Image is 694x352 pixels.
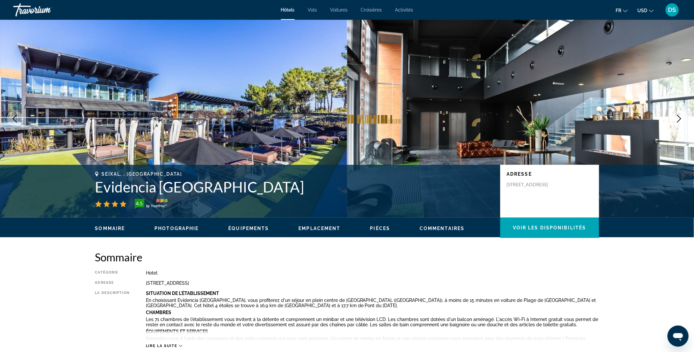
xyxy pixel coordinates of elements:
span: Pièces [370,226,390,231]
a: Croisières [361,7,382,13]
div: [STREET_ADDRESS] [146,280,599,286]
span: Voir les disponibilités [513,225,586,230]
b: Chambres [146,310,171,315]
span: Seixal, , [GEOGRAPHIC_DATA] [102,171,182,177]
p: [STREET_ADDRESS] [507,182,560,188]
button: Sommaire [95,225,125,231]
p: Adresse [507,171,593,177]
a: Hôtels [281,7,295,13]
div: La description [95,291,129,340]
iframe: Button to launch messaging window [668,326,689,347]
a: Vols [308,7,317,13]
span: Emplacement [299,226,341,231]
button: Next image [671,110,687,127]
a: Travorium [13,1,79,18]
button: Change language [616,6,628,15]
button: Lire la suite [146,343,182,348]
span: Commentaires [420,226,464,231]
div: 4.5 [133,199,146,207]
a: Voitures [330,7,348,13]
button: Change currency [638,6,654,15]
span: fr [616,8,622,13]
p: Les 71 chambres de l'établissement vous invitent à la détente et comprennent un minibar et une té... [146,317,599,327]
button: Équipements [229,225,269,231]
button: Emplacement [299,225,341,231]
button: User Menu [664,3,681,17]
h1: Evidencia [GEOGRAPHIC_DATA] [95,178,494,195]
h2: Sommaire [95,250,599,264]
p: En choisissant Evidencia [GEOGRAPHIC_DATA], vous profiterez d'un séjour en plein centre de [GEOGR... [146,298,599,308]
button: Voir les disponibilités [500,218,599,238]
div: Hotel [146,270,599,276]
span: Équipements [229,226,269,231]
span: Lire la suite [146,344,177,348]
a: Activités [395,7,413,13]
b: Situation De L'établissement [146,291,219,296]
img: trustyou-badge-hor.svg [135,199,168,209]
div: Adresse [95,280,129,286]
button: Commentaires [420,225,464,231]
span: Sommaire [95,226,125,231]
div: Catégorie [95,270,129,276]
button: Pièces [370,225,390,231]
span: Photographie [154,226,199,231]
button: Photographie [154,225,199,231]
span: DS [668,7,676,13]
button: Previous image [7,110,23,127]
b: Équipements Et Services [146,329,208,334]
span: USD [638,8,648,13]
